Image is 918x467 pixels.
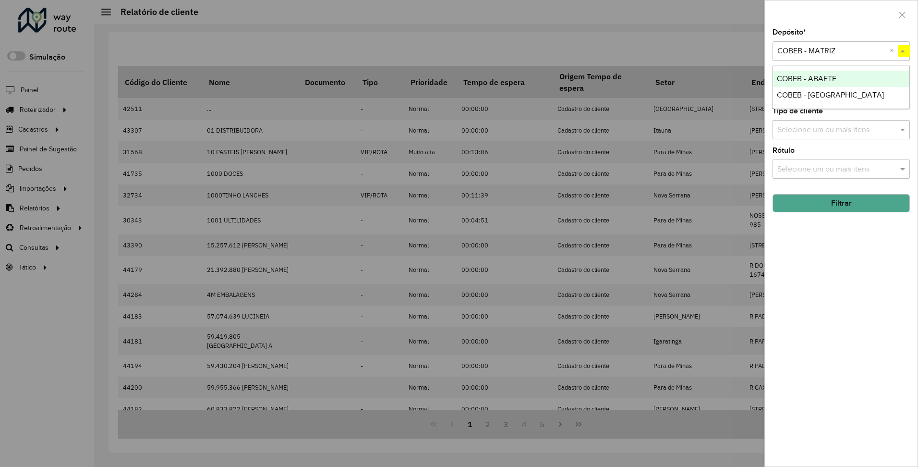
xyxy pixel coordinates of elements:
label: Tipo de cliente [773,105,823,117]
span: COBEB - [GEOGRAPHIC_DATA] [777,91,884,99]
label: Depósito [773,26,806,38]
span: COBEB - ABAETE [777,74,836,83]
span: Clear all [890,45,898,57]
button: Filtrar [773,194,910,212]
label: Rótulo [773,145,795,156]
ng-dropdown-panel: Options list [773,65,910,109]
